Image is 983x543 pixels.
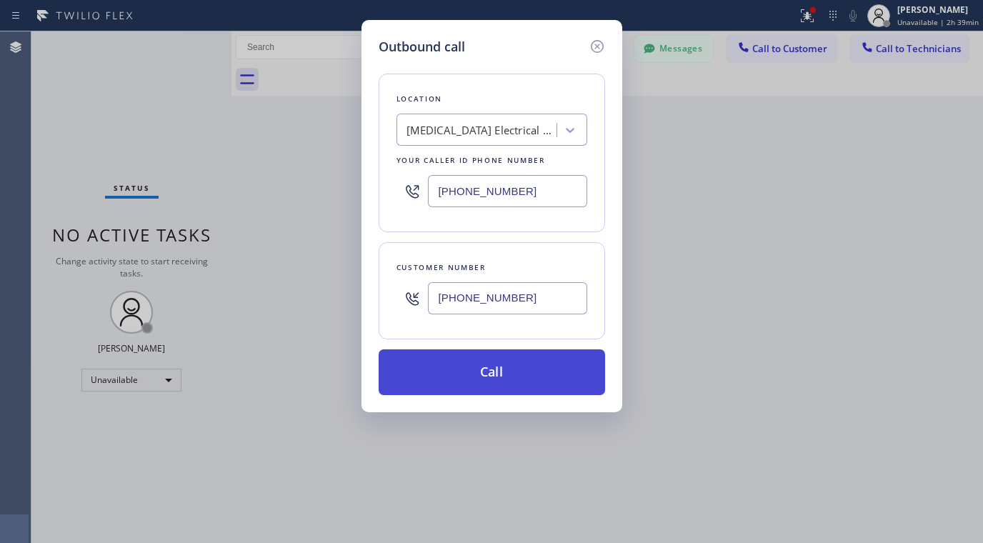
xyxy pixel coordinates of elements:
[428,282,587,314] input: (123) 456-7890
[379,349,605,395] button: Call
[396,260,587,275] div: Customer number
[396,153,587,168] div: Your caller id phone number
[379,37,465,56] h5: Outbound call
[406,122,557,139] div: [MEDICAL_DATA] Electrical Santa [PERSON_NAME]
[396,91,587,106] div: Location
[428,175,587,207] input: (123) 456-7890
